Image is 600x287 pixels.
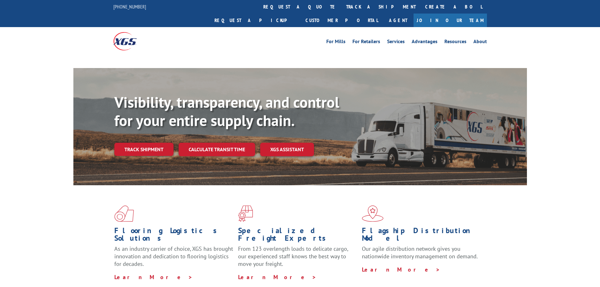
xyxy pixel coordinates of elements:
[352,39,380,46] a: For Retailers
[238,245,357,273] p: From 123 overlength loads to delicate cargo, our experienced staff knows the best way to move you...
[362,266,440,273] a: Learn More >
[114,143,174,156] a: Track shipment
[444,39,466,46] a: Resources
[114,92,339,130] b: Visibility, transparency, and control for your entire supply chain.
[260,143,314,156] a: XGS ASSISTANT
[362,245,478,260] span: Our agile distribution network gives you nationwide inventory management on demand.
[238,273,317,281] a: Learn More >
[473,39,487,46] a: About
[362,205,384,222] img: xgs-icon-flagship-distribution-model-red
[362,227,481,245] h1: Flagship Distribution Model
[301,14,383,27] a: Customer Portal
[238,227,357,245] h1: Specialized Freight Experts
[383,14,414,27] a: Agent
[114,205,134,222] img: xgs-icon-total-supply-chain-intelligence-red
[113,3,146,10] a: [PHONE_NUMBER]
[114,245,233,267] span: As an industry carrier of choice, XGS has brought innovation and dedication to flooring logistics...
[179,143,255,156] a: Calculate transit time
[238,205,253,222] img: xgs-icon-focused-on-flooring-red
[114,227,233,245] h1: Flooring Logistics Solutions
[412,39,437,46] a: Advantages
[326,39,346,46] a: For Mills
[387,39,405,46] a: Services
[210,14,301,27] a: Request a pickup
[414,14,487,27] a: Join Our Team
[114,273,193,281] a: Learn More >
